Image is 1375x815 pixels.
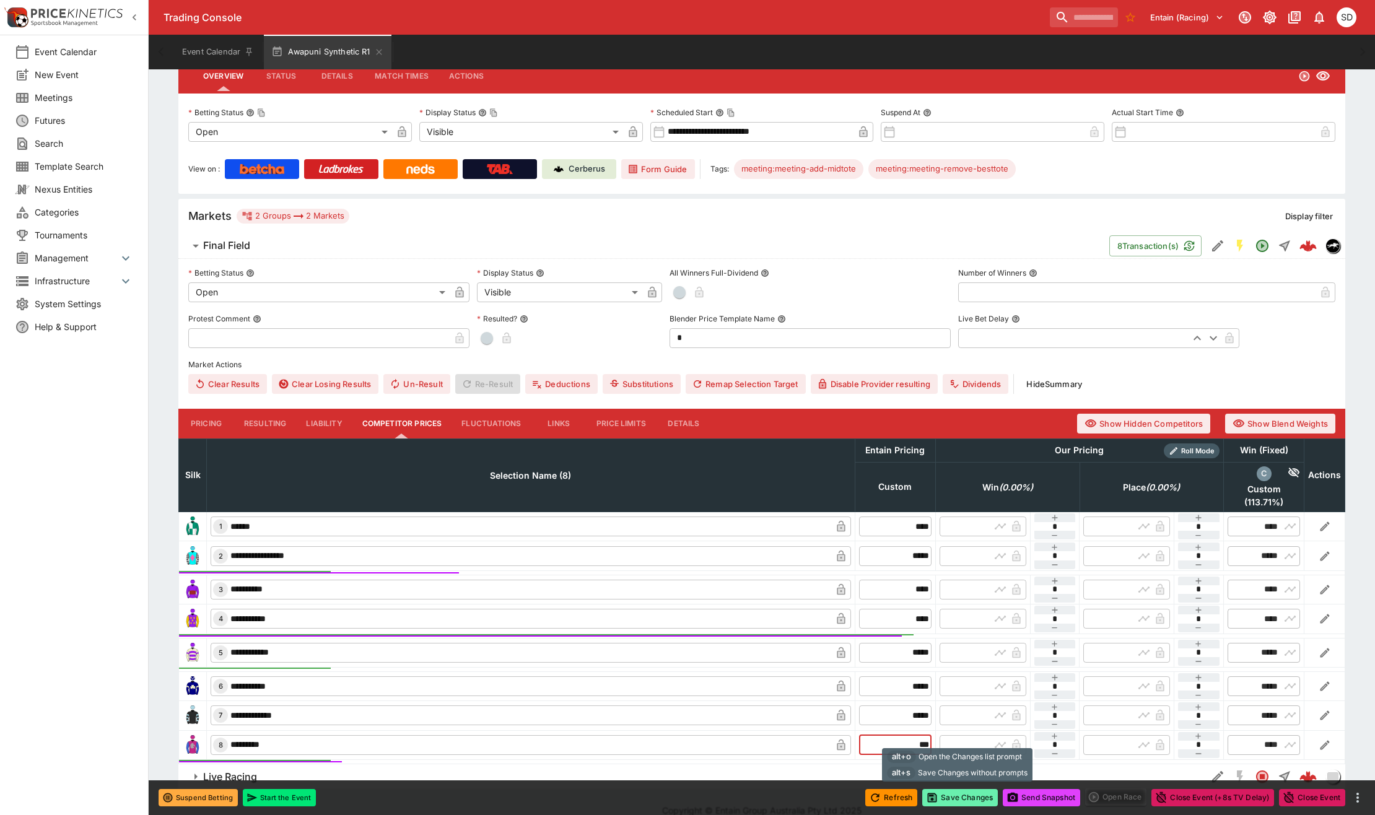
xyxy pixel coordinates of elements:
[734,159,863,179] div: Betting Target: cerberus
[761,269,769,277] button: All Winners Full-Dividend
[1085,788,1146,806] div: split button
[1251,235,1273,257] button: Open
[217,522,225,531] span: 1
[686,374,806,394] button: Remap Selection Target
[240,164,284,174] img: Betcha
[1112,107,1173,118] p: Actual Start Time
[923,108,932,117] button: Suspend At
[1225,414,1335,434] button: Show Blend Weights
[188,159,220,179] label: View on :
[309,61,365,91] button: Details
[1259,6,1281,28] button: Toggle light/dark mode
[1337,7,1356,27] div: Stuart Dibb
[943,374,1008,394] button: Dividends
[31,20,98,26] img: Sportsbook Management
[253,315,261,323] button: Protest Comment
[1255,769,1270,784] svg: Closed
[1109,235,1202,256] button: 8Transaction(s)
[520,315,528,323] button: Resulted?
[1273,765,1296,788] button: Straight
[587,409,656,438] button: Price Limits
[1050,443,1109,458] div: Our Pricing
[1325,769,1340,784] div: liveracing
[536,269,544,277] button: Display Status
[253,61,309,91] button: Status
[1298,70,1311,82] svg: Open
[164,11,1045,24] div: Trading Console
[1019,374,1089,394] button: HideSummary
[489,108,498,117] button: Copy To Clipboard
[1257,466,1272,481] div: custom
[216,552,225,560] span: 2
[178,409,234,438] button: Pricing
[216,585,225,594] span: 3
[203,770,257,783] h6: Live Racing
[1350,790,1365,805] button: more
[35,320,133,333] span: Help & Support
[1296,233,1320,258] a: 3aa607d4-6a57-4013-a37d-f7ed6bd38f40
[175,35,261,69] button: Event Calendar
[352,409,452,438] button: Competitor Prices
[216,682,225,691] span: 6
[1299,237,1317,255] div: 3aa607d4-6a57-4013-a37d-f7ed6bd38f40
[868,159,1016,179] div: Betting Target: cerberus
[35,45,133,58] span: Event Calendar
[811,374,938,394] button: Disable Provider resulting
[203,239,250,252] h6: Final Field
[234,409,296,438] button: Resulting
[922,789,998,806] button: Save Changes
[887,751,916,763] span: alt+o
[1207,765,1229,788] button: Edit Detail
[406,164,434,174] img: Neds
[1146,480,1180,495] em: ( 0.00 %)
[1299,237,1317,255] img: logo-cerberus--red.svg
[478,108,487,117] button: Display StatusCopy To Clipboard
[183,546,203,566] img: runner 2
[318,164,364,174] img: Ladbrokes
[365,61,439,91] button: Match Times
[188,122,392,142] div: Open
[188,282,450,302] div: Open
[855,438,935,462] th: Entain Pricing
[477,313,517,324] p: Resulted?
[264,35,391,69] button: Awapuni Synthetic R1
[159,789,238,806] button: Suspend Betting
[183,676,203,696] img: runner 6
[1224,438,1304,462] th: Win (Fixed)
[35,137,133,150] span: Search
[419,122,623,142] div: Visible
[734,163,863,175] span: meeting:meeting-add-midtote
[1273,235,1296,257] button: Straight
[4,5,28,30] img: PriceKinetics Logo
[477,282,642,302] div: Visible
[35,251,118,264] span: Management
[603,374,681,394] button: Substitutions
[242,209,344,224] div: 2 Groups 2 Markets
[865,789,917,806] button: Refresh
[246,108,255,117] button: Betting StatusCopy To Clipboard
[243,789,316,806] button: Start the Event
[188,209,232,223] h5: Markets
[999,480,1033,495] em: ( 0.00 %)
[188,374,267,394] button: Clear Results
[35,274,118,287] span: Infrastructure
[487,164,513,174] img: TabNZ
[1234,6,1256,28] button: Connected to PK
[383,374,450,394] button: Un-Result
[868,163,1016,175] span: meeting:meeting-remove-besttote
[178,233,1109,258] button: Final Field
[1011,315,1020,323] button: Live Bet Delay
[35,229,133,242] span: Tournaments
[1228,484,1300,495] span: Custom
[1304,438,1345,512] th: Actions
[1109,480,1194,495] span: Place(0.00%)
[727,108,735,117] button: Copy To Clipboard
[1164,443,1220,458] div: Show/hide Price Roll mode configuration.
[1326,239,1340,253] img: nztr
[1279,789,1345,806] button: Close Event
[621,159,695,179] a: Form Guide
[958,313,1009,324] p: Live Bet Delay
[855,462,935,512] th: Custom
[31,9,123,18] img: PriceKinetics
[1251,765,1273,788] button: Closed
